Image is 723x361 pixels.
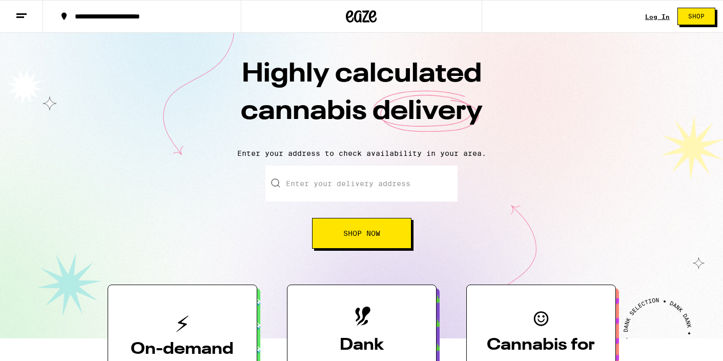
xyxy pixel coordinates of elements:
input: Enter your delivery address [265,166,458,202]
button: Shop Now [312,218,411,249]
h1: Highly calculated cannabis delivery [182,56,541,141]
span: Shop [688,13,705,19]
a: Shop [670,8,723,25]
span: Shop Now [343,230,380,237]
p: Enter your address to check availability in your area. [10,149,713,157]
a: Log In [645,13,670,20]
button: Shop [677,8,715,25]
